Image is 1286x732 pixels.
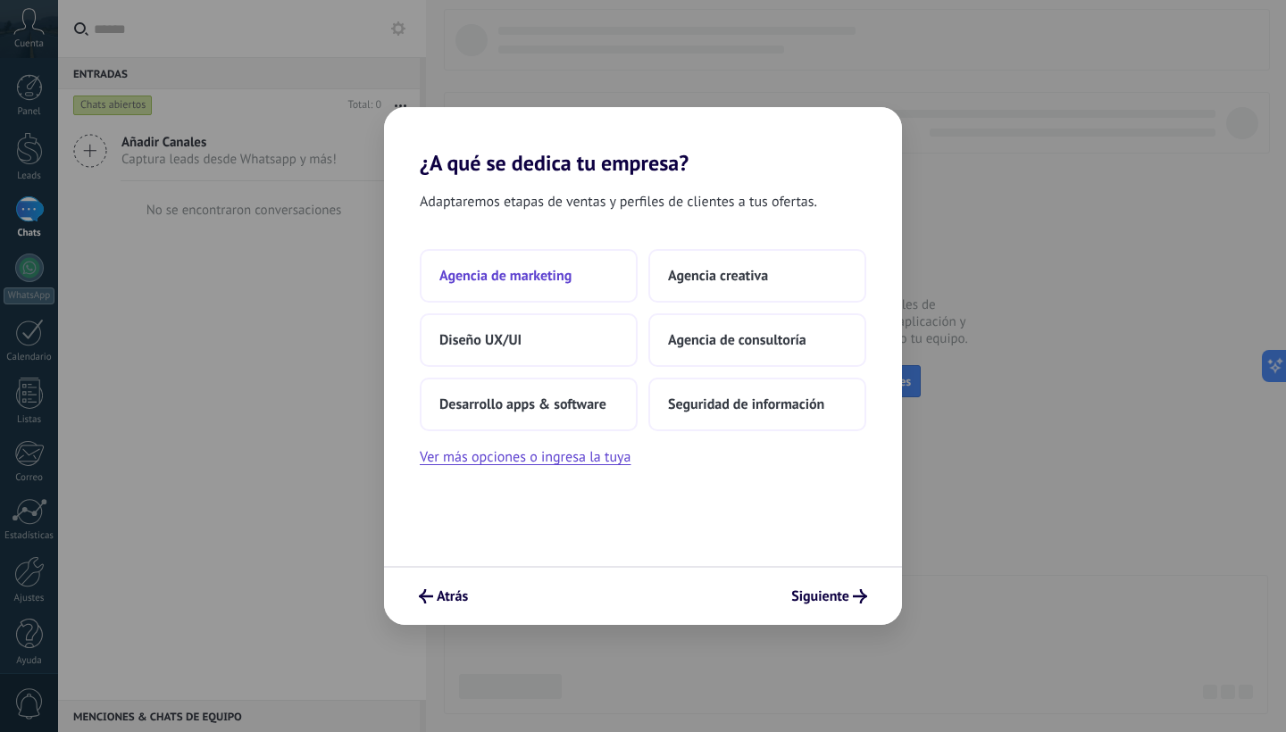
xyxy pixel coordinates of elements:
[668,395,824,413] span: Seguridad de información
[420,249,638,303] button: Agencia de marketing
[420,190,817,213] span: Adaptaremos etapas de ventas y perfiles de clientes a tus ofertas.
[439,395,606,413] span: Desarrollo apps & software
[668,331,806,349] span: Agencia de consultoría
[668,267,768,285] span: Agencia creativa
[439,331,522,349] span: Diseño UX/UI
[437,590,468,603] span: Atrás
[384,107,902,176] h2: ¿A qué se dedica tu empresa?
[783,581,875,611] button: Siguiente
[791,590,849,603] span: Siguiente
[648,378,866,431] button: Seguridad de información
[420,313,638,367] button: Diseño UX/UI
[411,581,476,611] button: Atrás
[648,249,866,303] button: Agencia creativa
[439,267,572,285] span: Agencia de marketing
[648,313,866,367] button: Agencia de consultoría
[420,445,630,469] button: Ver más opciones o ingresa la tuya
[420,378,638,431] button: Desarrollo apps & software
